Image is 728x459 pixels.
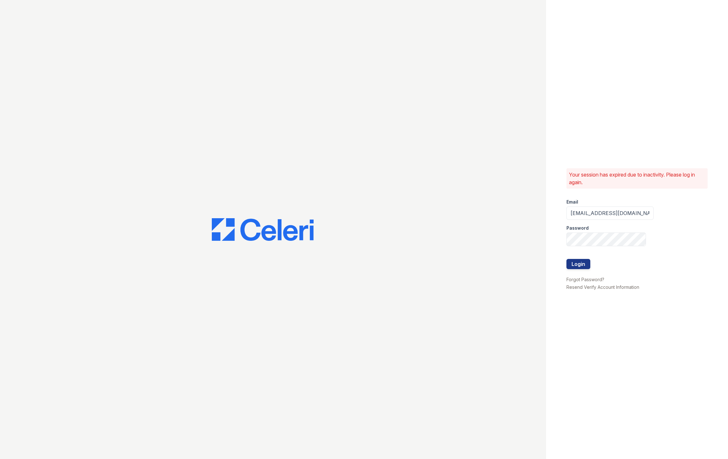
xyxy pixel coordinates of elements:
[566,225,589,231] label: Password
[566,259,590,269] button: Login
[569,171,705,186] p: Your session has expired due to inactivity. Please log in again.
[566,199,578,205] label: Email
[566,277,604,282] a: Forgot Password?
[212,218,314,241] img: CE_Logo_Blue-a8612792a0a2168367f1c8372b55b34899dd931a85d93a1a3d3e32e68fde9ad4.png
[566,284,639,290] a: Resend Verify Account Information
